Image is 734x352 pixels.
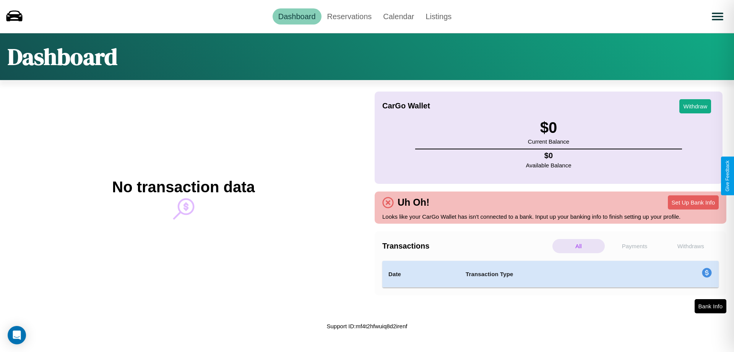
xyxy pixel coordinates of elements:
[725,160,730,192] div: Give Feedback
[552,239,605,253] p: All
[322,8,378,25] a: Reservations
[695,299,726,313] button: Bank Info
[526,151,572,160] h4: $ 0
[388,270,453,279] h4: Date
[8,41,117,72] h1: Dashboard
[466,270,639,279] h4: Transaction Type
[394,197,433,208] h4: Uh Oh!
[112,178,255,196] h2: No transaction data
[273,8,322,25] a: Dashboard
[668,195,719,210] button: Set Up Bank Info
[528,136,569,147] p: Current Balance
[420,8,457,25] a: Listings
[327,321,408,331] p: Support ID: mf4t2hfwuiq8d2irenf
[382,102,430,110] h4: CarGo Wallet
[382,211,719,222] p: Looks like your CarGo Wallet has isn't connected to a bank. Input up your banking info to finish ...
[528,119,569,136] h3: $ 0
[382,242,550,250] h4: Transactions
[707,6,728,27] button: Open menu
[382,261,719,288] table: simple table
[679,99,711,113] button: Withdraw
[526,160,572,170] p: Available Balance
[664,239,717,253] p: Withdraws
[8,326,26,344] div: Open Intercom Messenger
[377,8,420,25] a: Calendar
[609,239,661,253] p: Payments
